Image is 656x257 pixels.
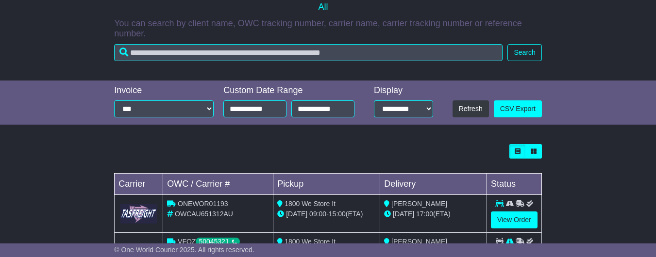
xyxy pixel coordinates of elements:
span: 09:00 [309,210,326,218]
button: Search [507,44,541,61]
span: OWCAU651312AU [175,210,233,218]
span: [DATE] [393,210,414,218]
td: Status [487,174,542,195]
span: 17:00 [416,210,433,218]
div: Custom Date Range [223,85,359,96]
div: - (ETA) [277,209,376,219]
span: [PERSON_NAME] [391,238,447,245]
td: Carrier [115,174,163,195]
td: OWC / Carrier # [163,174,273,195]
img: GetCarrierServiceLogo [120,204,157,223]
span: [DATE] [286,210,307,218]
td: Pickup [273,174,380,195]
button: Refresh [453,100,489,117]
div: Invoice [114,85,214,96]
div: 50045321 [196,238,239,245]
p: You can search by client name, OWC tracking number, carrier name, carrier tracking number or refe... [114,18,542,39]
td: Delivery [380,174,487,195]
span: 1800 We Store It [285,238,336,245]
span: VFQZ [178,238,240,245]
span: [PERSON_NAME] [391,200,447,208]
div: (ETA) [384,209,483,219]
span: © One World Courier 2025. All rights reserved. [114,246,254,254]
span: 15:00 [329,210,346,218]
div: Display [374,85,433,96]
a: CSV Export [494,100,542,117]
span: 1800 We Store It [285,200,336,208]
span: ONEWOR01193 [178,200,228,208]
a: View Order [491,211,538,228]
